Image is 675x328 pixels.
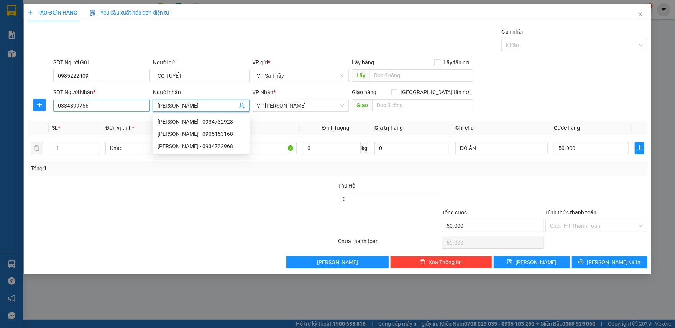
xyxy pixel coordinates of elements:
[110,142,193,154] span: Khác
[397,88,473,96] span: [GEOGRAPHIC_DATA] tận nơi
[578,259,584,265] span: printer
[455,142,548,154] input: Ghi Chú
[153,140,250,152] div: NGỌC THANH - 0934732968
[317,258,358,266] span: [PERSON_NAME]
[372,99,473,111] input: Dọc đường
[322,125,349,131] span: Định lượng
[374,142,449,154] input: 0
[257,100,345,111] span: VP Thành Thái
[635,142,644,154] button: plus
[53,88,150,96] div: SĐT Người Nhận
[352,69,370,82] span: Lấy
[545,209,596,215] label: Hình thức thanh toán
[420,259,425,265] span: delete
[204,142,297,154] input: VD: Bàn, Ghế
[153,116,250,128] div: NGỌC THANH - 0934732928
[440,58,473,67] span: Lấy tận nơi
[637,11,644,17] span: close
[257,70,345,82] span: VP Sa Thầy
[429,258,462,266] span: Xóa Thông tin
[239,103,245,109] span: user-add
[507,259,512,265] span: save
[516,258,557,266] span: [PERSON_NAME]
[31,142,43,154] button: delete
[31,164,261,173] div: Tổng: 1
[33,99,46,111] button: plus
[361,142,368,154] span: kg
[442,209,467,215] span: Tổng cước
[28,10,33,15] span: plus
[587,258,641,266] span: [PERSON_NAME] và In
[53,58,150,67] div: SĐT Người Gửi
[572,256,648,268] button: printer[PERSON_NAME] và In
[338,183,355,189] span: Thu Hộ
[501,29,525,35] label: Gán nhãn
[338,237,441,250] div: Chưa thanh toán
[158,130,245,138] div: [PERSON_NAME] - 0905153168
[374,125,403,131] span: Giá trị hàng
[370,69,473,82] input: Dọc đường
[28,10,77,16] span: TẠO ĐƠN HÀNG
[554,125,580,131] span: Cước hàng
[90,10,96,16] img: icon
[158,117,245,126] div: [PERSON_NAME] - 0934732928
[34,102,45,108] span: plus
[286,256,388,268] button: [PERSON_NAME]
[452,121,551,135] th: Ghi chú
[635,145,644,151] span: plus
[253,58,349,67] div: VP gửi
[352,59,374,65] span: Lấy hàng
[105,125,134,131] span: Đơn vị tính
[352,99,372,111] span: Giao
[390,256,492,268] button: deleteXóa Thông tin
[153,58,250,67] div: Người gửi
[352,89,376,95] span: Giao hàng
[253,89,274,95] span: VP Nhận
[153,88,250,96] div: Người nhận
[153,128,250,140] div: NGỌC THANH - 0905153168
[494,256,570,268] button: save[PERSON_NAME]
[158,142,245,150] div: [PERSON_NAME] - 0934732968
[52,125,58,131] span: SL
[630,4,651,25] button: Close
[90,10,170,16] span: Yêu cầu xuất hóa đơn điện tử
